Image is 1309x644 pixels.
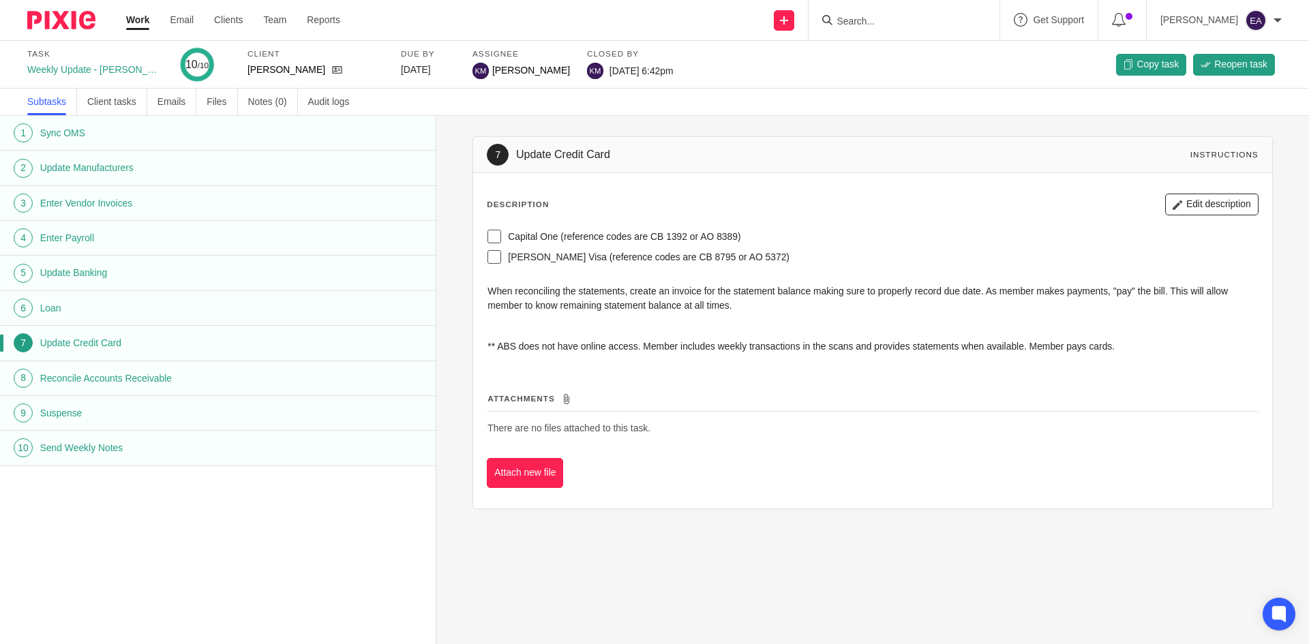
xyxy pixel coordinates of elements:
h1: Send Weekly Notes [40,438,295,458]
a: Copy task [1115,54,1186,76]
a: Emails [159,89,197,115]
h1: Enter Vendor Invoices [40,193,295,213]
a: Audit logs [308,89,361,115]
div: 3 [14,194,33,213]
span: [DATE] 6:42pm [606,65,669,75]
div: 5 [14,264,33,283]
a: Files [207,89,238,115]
span: Attachments [487,395,553,402]
label: Client [247,48,384,59]
div: [DATE] [401,63,455,76]
h1: Enter Payroll [40,228,295,248]
h1: Suspense [40,403,295,423]
a: Reports [307,13,341,27]
p: [PERSON_NAME] Visa (reference codes are CB 8795 or AO 5372) [508,250,1257,264]
h1: Reconcile Accounts Receivable [40,368,295,388]
h1: Loan [40,298,295,318]
label: Task [27,48,164,59]
span: Copy task [1137,57,1179,71]
button: Attach new file [487,457,565,488]
img: svg%3E [584,63,601,79]
div: 6 [14,298,33,318]
a: Clients [213,13,243,27]
a: Team [264,13,286,27]
div: 2 [14,159,33,178]
div: 7 [487,144,509,166]
div: 7 [14,333,33,352]
p: ** ABS does not have online access. Member includes weekly transactions in the scans and provides... [487,339,1257,353]
a: Client tasks [88,89,149,115]
h1: Update Banking [40,262,295,283]
button: Edit description [1163,194,1259,215]
h1: Update Credit Card [40,333,295,353]
div: 8 [14,369,33,388]
a: Work [126,13,150,27]
h1: Sync OMS [40,123,295,143]
a: Subtasks [27,89,78,115]
span: [PERSON_NAME] [492,63,567,77]
p: [PERSON_NAME] [247,63,322,76]
div: 4 [14,228,33,247]
div: 10 [185,57,209,72]
label: Due by [401,48,455,59]
span: Get Support [1035,15,1087,25]
input: Search [838,16,961,29]
div: 1 [14,123,33,142]
label: Closed by [584,48,669,59]
span: There are no files attached to this task. [487,423,652,432]
h1: Update Manufacturers [40,157,295,178]
div: 9 [14,403,33,423]
p: [PERSON_NAME] [1163,13,1238,27]
div: Weekly Update - [PERSON_NAME] [27,63,164,76]
a: Notes (0) [248,89,298,115]
p: Capital One (reference codes are CB 1392 or AO 8389) [508,230,1257,243]
small: /10 [197,61,209,69]
span: Reopen task [1214,57,1267,71]
img: svg%3E [472,63,489,79]
img: svg%3E [1245,10,1267,31]
p: When reconciling the statements, create an invoice for the statement balance making sure to prope... [487,284,1257,312]
div: Instructions [1193,149,1259,160]
p: Description [487,199,547,210]
h1: Update Credit Card [516,147,902,162]
div: 10 [14,438,33,457]
a: Email [170,13,193,27]
a: Reopen task [1193,54,1275,76]
img: Pixie [27,11,95,29]
label: Assignee [472,48,567,59]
